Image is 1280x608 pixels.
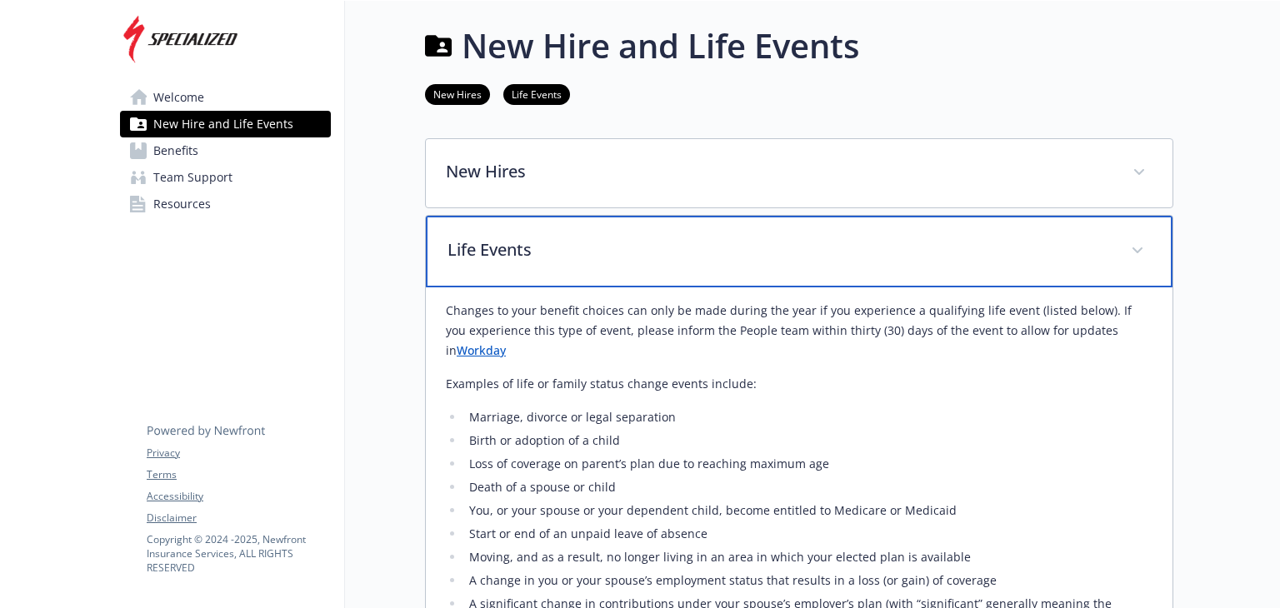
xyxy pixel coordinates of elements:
[120,164,331,191] a: Team Support
[464,407,1152,427] li: Marriage, divorce or legal separation
[446,159,1112,184] p: New Hires
[464,431,1152,451] li: Birth or adoption of a child
[464,524,1152,544] li: Start or end of an unpaid leave of absence
[153,191,211,217] span: Resources
[153,84,204,111] span: Welcome
[120,84,331,111] a: Welcome
[147,511,330,526] a: Disclaimer
[464,477,1152,497] li: Death of a spouse or child
[426,216,1172,287] div: Life Events
[426,139,1172,207] div: New Hires
[462,21,859,71] h1: New Hire and Life Events
[120,191,331,217] a: Resources
[147,446,330,461] a: Privacy
[446,374,1152,394] p: Examples of life or family status change events include:
[464,454,1152,474] li: Loss of coverage on parent’s plan due to reaching maximum age
[120,137,331,164] a: Benefits
[446,301,1152,361] p: Changes to your benefit choices can only be made during the year if you experience a qualifying l...
[464,547,1152,567] li: Moving, and as a result, no longer living in an area in which your elected plan is available
[425,86,490,102] a: New Hires
[447,237,1111,262] p: Life Events
[153,137,198,164] span: Benefits
[147,489,330,504] a: Accessibility
[457,342,506,358] a: Workday
[120,111,331,137] a: New Hire and Life Events
[153,111,293,137] span: New Hire and Life Events
[464,571,1152,591] li: A change in you or your spouse’s employment status that results in a loss (or gain) of coverage
[153,164,232,191] span: Team Support
[147,467,330,482] a: Terms
[464,501,1152,521] li: You, or your spouse or your dependent child, become entitled to Medicare or Medicaid
[503,86,570,102] a: Life Events
[147,532,330,575] p: Copyright © 2024 - 2025 , Newfront Insurance Services, ALL RIGHTS RESERVED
